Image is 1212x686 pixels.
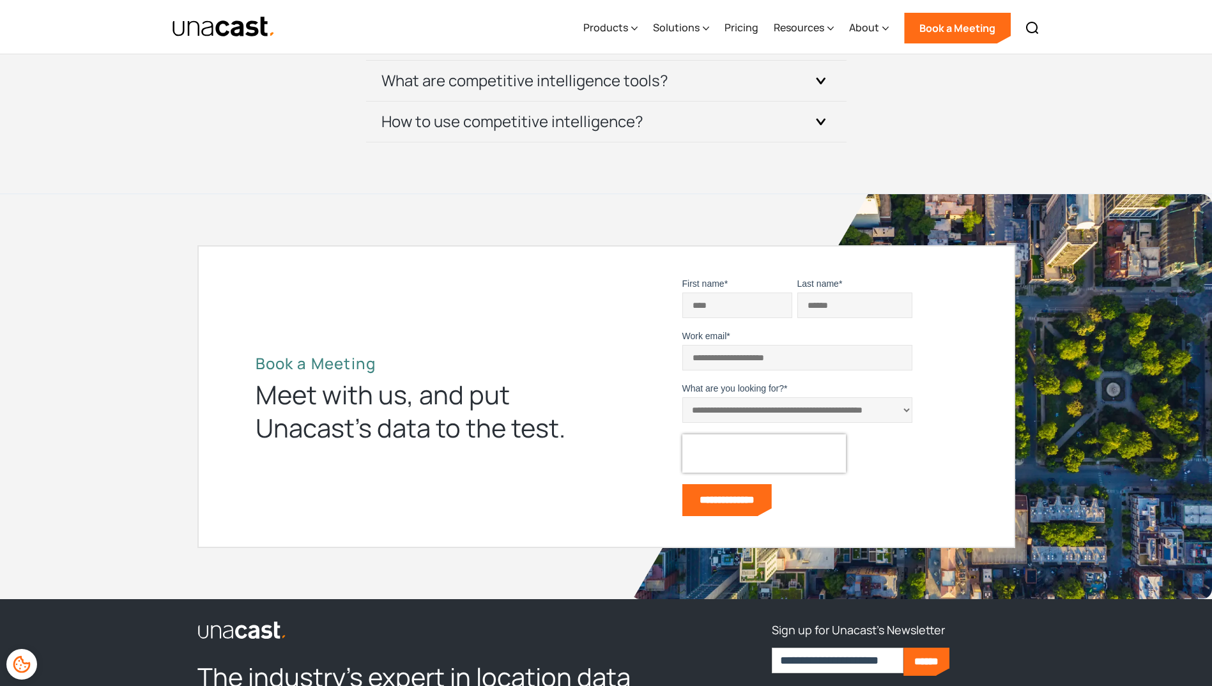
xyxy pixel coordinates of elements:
a: home [172,16,276,38]
a: Pricing [725,2,758,54]
img: Unacast logo [197,621,287,640]
a: Book a Meeting [904,13,1011,43]
h2: Book a Meeting [256,354,588,373]
h3: How to use competitive intelligence? [381,111,643,132]
div: About [849,2,889,54]
iframe: reCAPTCHA [682,434,846,473]
div: Products [583,2,638,54]
img: Search icon [1025,20,1040,36]
div: Meet with us, and put Unacast’s data to the test. [256,378,588,445]
div: Solutions [653,20,700,35]
span: What are you looking for? [682,383,785,393]
img: Unacast text logo [172,16,276,38]
div: Products [583,20,628,35]
a: link to the homepage [197,620,666,640]
div: Cookie Preferences [6,649,37,680]
img: bird's eye view of the city [630,194,1212,599]
span: Last name [797,278,839,289]
div: Resources [774,2,834,54]
span: First name [682,278,725,289]
h3: Sign up for Unacast's Newsletter [772,620,945,640]
span: Work email [682,331,727,341]
h3: What are competitive intelligence tools? [381,70,668,91]
div: About [849,20,879,35]
div: Resources [774,20,824,35]
div: Solutions [653,2,709,54]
